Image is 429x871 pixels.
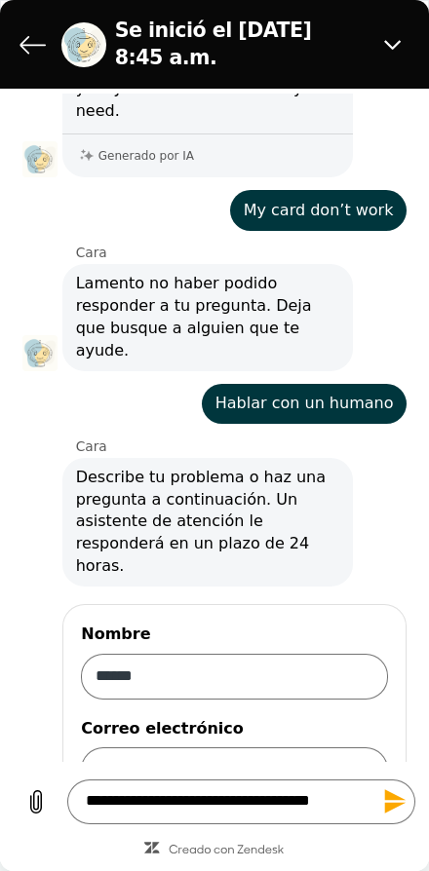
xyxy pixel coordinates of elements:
p: Cara [76,437,425,455]
button: Enviar mensaje [371,779,416,824]
span: Lamento no haber podido responder a tu pregunta. Deja que busque a alguien que te ayude. [67,264,349,371]
h2: Se inició el [DATE] 8:45 a.m. [115,18,363,71]
button: Cargar archivo [14,779,58,824]
button: Volver a la lista de conversaciones [14,25,53,64]
p: Generado por IA [98,148,194,164]
button: Cerrar [371,22,416,67]
label: Correo electrónico [81,718,388,740]
a: Creado con Zendesk: visitar el sitio web de Zendesk en una pestaña nueva [169,845,285,857]
span: Describe tu problema o haz una pregunta a continuación. Un asistente de atención le responderá en... [67,458,349,587]
label: Nombre [81,624,388,646]
span: My card don’t work [235,190,403,230]
span: Hablar con un humano [207,384,403,424]
p: Cara [76,244,425,261]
